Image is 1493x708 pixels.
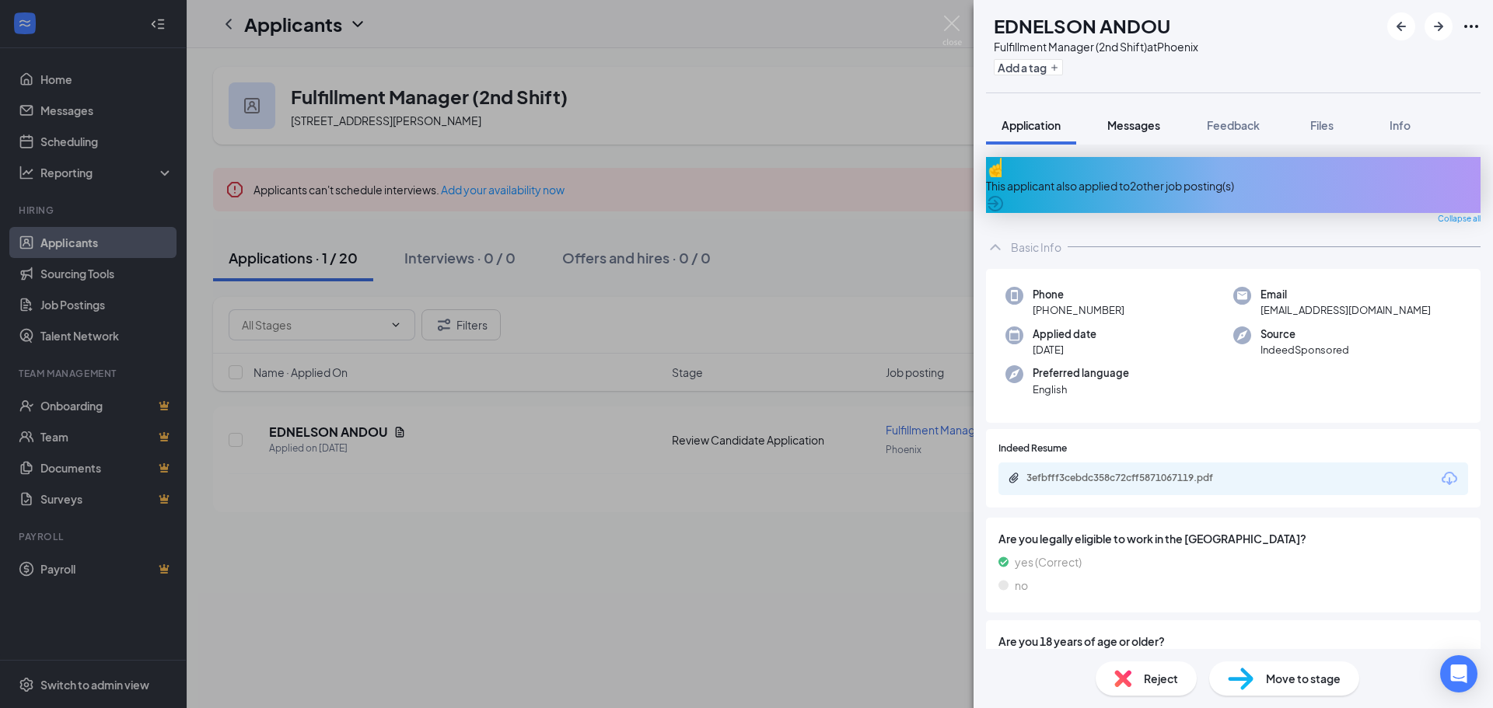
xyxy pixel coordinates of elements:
span: IndeedSponsored [1260,342,1349,357]
button: ArrowRight [1425,12,1453,40]
span: Messages [1107,118,1160,132]
svg: ArrowLeftNew [1392,17,1411,36]
span: Reject [1144,670,1178,687]
button: PlusAdd a tag [994,59,1063,75]
svg: Paperclip [1008,472,1020,484]
svg: Ellipses [1462,17,1481,36]
span: Feedback [1207,118,1260,132]
span: Files [1310,118,1334,132]
span: Phone [1033,287,1124,302]
span: Collapse all [1438,213,1481,225]
span: Application [1002,118,1061,132]
svg: ChevronUp [986,238,1005,256]
span: Are you 18 years of age or older? [998,633,1468,650]
button: ArrowLeftNew [1387,12,1415,40]
a: Paperclip3efbfff3cebdc358c72cff5871067119.pdf [1008,472,1260,487]
span: [EMAIL_ADDRESS][DOMAIN_NAME] [1260,302,1431,318]
h1: EDNELSON ANDOU [994,12,1170,39]
span: Email [1260,287,1431,302]
span: Source [1260,326,1349,342]
span: English [1033,382,1129,397]
span: Move to stage [1266,670,1341,687]
span: yes (Correct) [1015,553,1082,570]
div: 3efbfff3cebdc358c72cff5871067119.pdf [1026,472,1244,484]
div: Open Intercom Messenger [1440,655,1477,692]
svg: ArrowCircle [986,194,1005,213]
svg: Plus [1050,63,1059,72]
div: Basic Info [1011,239,1061,255]
span: [PHONE_NUMBER] [1033,302,1124,318]
span: Preferred language [1033,365,1129,381]
span: Indeed Resume [998,441,1067,456]
span: Info [1390,118,1411,132]
span: [DATE] [1033,342,1096,357]
span: no [1015,577,1028,594]
svg: Download [1440,469,1459,488]
svg: ArrowRight [1429,17,1448,36]
div: Fulfillment Manager (2nd Shift) at Phoenix [994,39,1198,54]
span: Are you legally eligible to work in the [GEOGRAPHIC_DATA]? [998,530,1468,547]
div: This applicant also applied to 2 other job posting(s) [986,177,1481,194]
span: Applied date [1033,326,1096,342]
